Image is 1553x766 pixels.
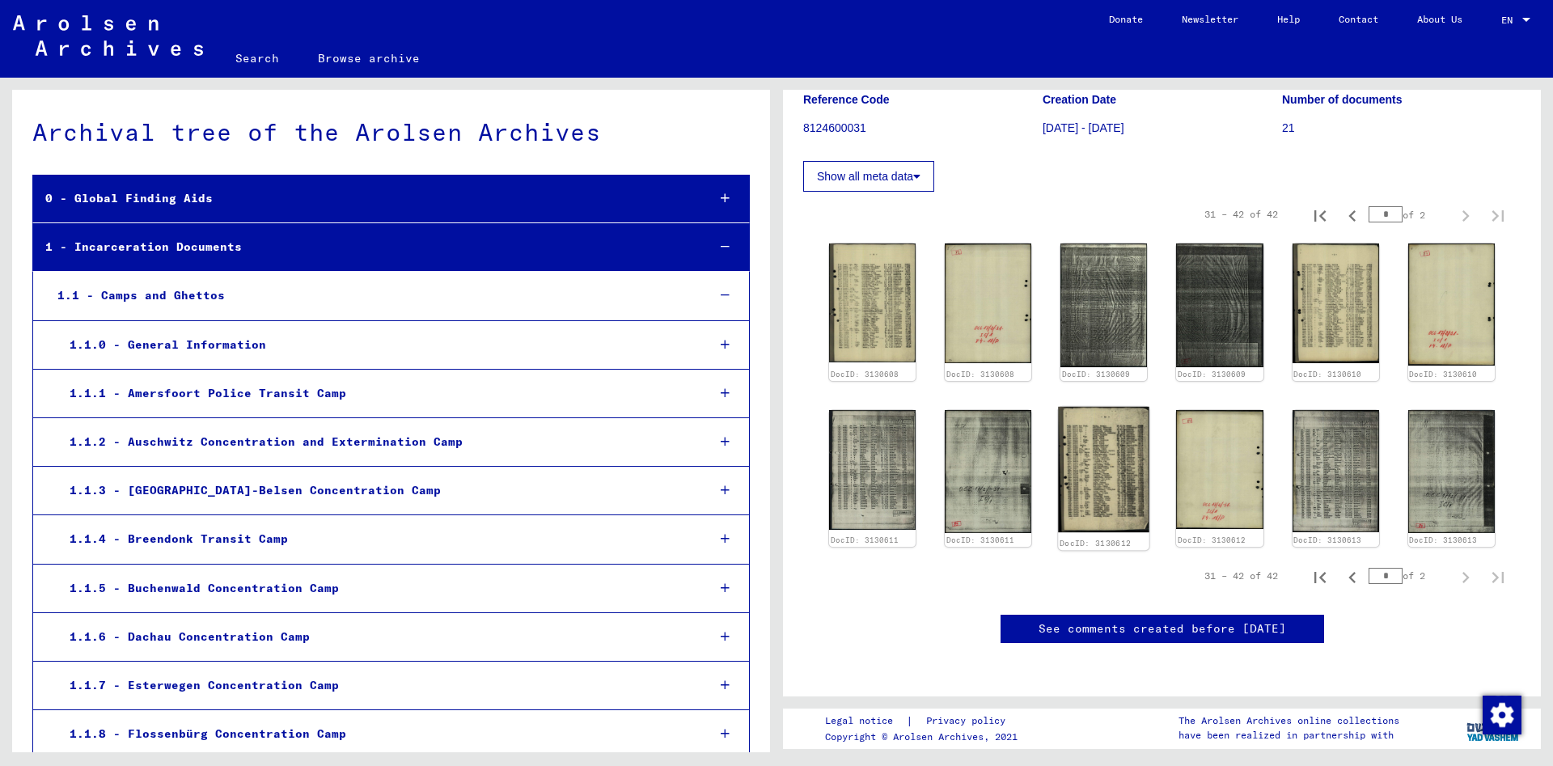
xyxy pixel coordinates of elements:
button: First page [1304,560,1336,592]
p: 21 [1282,120,1521,137]
img: 001.jpg [829,410,916,530]
img: 002.jpg [1408,410,1495,534]
a: DocID: 3130608 [946,370,1014,379]
div: 31 – 42 of 42 [1204,569,1278,583]
img: 002.jpg [1176,243,1263,367]
button: Show all meta data [803,161,934,192]
div: of 2 [1369,568,1449,583]
button: Last page [1482,560,1514,592]
div: 1.1.8 - Flossenbürg Concentration Camp [57,718,694,750]
img: Arolsen_neg.svg [13,15,203,56]
a: DocID: 3130609 [1178,370,1246,379]
div: 1.1.0 - General Information [57,329,694,361]
button: Next page [1449,560,1482,592]
div: of 2 [1369,207,1449,222]
div: 1.1.2 - Auschwitz Concentration and Extermination Camp [57,426,694,458]
a: DocID: 3130610 [1409,370,1477,379]
div: 1.1.5 - Buchenwald Concentration Camp [57,573,694,604]
img: 002.jpg [945,410,1031,534]
div: 1.1.1 - Amersfoort Police Transit Camp [57,378,694,409]
img: 001.jpg [1293,243,1379,362]
b: Reference Code [803,93,890,106]
img: 002.jpg [1176,410,1263,530]
a: DocID: 3130613 [1293,535,1361,544]
a: DocID: 3130611 [946,535,1014,544]
a: DocID: 3130612 [1060,539,1131,548]
button: Next page [1449,198,1482,231]
button: First page [1304,198,1336,231]
button: Last page [1482,198,1514,231]
img: 001.jpg [1060,243,1147,367]
a: Legal notice [825,713,906,730]
a: Search [216,39,298,78]
p: have been realized in partnership with [1179,728,1399,743]
button: Previous page [1336,560,1369,592]
b: Creation Date [1043,93,1116,106]
p: 8124600031 [803,120,1042,137]
div: 31 – 42 of 42 [1204,207,1278,222]
img: 001.jpg [1059,407,1150,533]
a: DocID: 3130612 [1178,535,1246,544]
img: Change consent [1483,696,1521,734]
img: 002.jpg [1408,243,1495,366]
div: 1.1.6 - Dachau Concentration Camp [57,621,694,653]
a: DocID: 3130609 [1062,370,1130,379]
a: DocID: 3130611 [831,535,899,544]
div: 1.1.3 - [GEOGRAPHIC_DATA]-Belsen Concentration Camp [57,475,694,506]
a: DocID: 3130608 [831,370,899,379]
a: Browse archive [298,39,439,78]
p: The Arolsen Archives online collections [1179,713,1399,728]
span: EN [1501,15,1519,26]
a: DocID: 3130610 [1293,370,1361,379]
div: 1.1 - Camps and Ghettos [45,280,694,311]
img: 001.jpg [829,243,916,362]
a: See comments created before [DATE] [1039,620,1286,637]
div: Archival tree of the Arolsen Archives [32,114,750,150]
a: DocID: 3130613 [1409,535,1477,544]
div: | [825,713,1025,730]
div: 1 - Incarceration Documents [33,231,694,263]
div: 1.1.4 - Breendonk Transit Camp [57,523,694,555]
b: Number of documents [1282,93,1403,106]
img: yv_logo.png [1463,708,1524,748]
a: Privacy policy [913,713,1025,730]
img: 002.jpg [945,243,1031,363]
p: Copyright © Arolsen Archives, 2021 [825,730,1025,744]
div: 0 - Global Finding Aids [33,183,694,214]
img: 001.jpg [1293,410,1379,533]
div: 1.1.7 - Esterwegen Concentration Camp [57,670,694,701]
button: Previous page [1336,198,1369,231]
p: [DATE] - [DATE] [1043,120,1281,137]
